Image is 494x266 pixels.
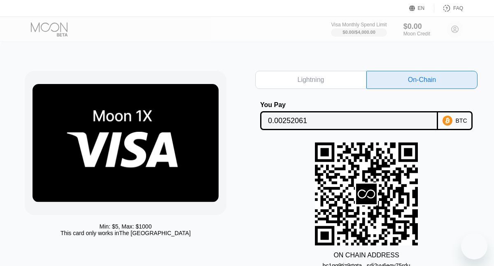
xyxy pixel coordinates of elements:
[331,22,387,28] div: Visa Monthly Spend Limit
[461,233,487,259] iframe: Button to launch messaging window
[418,5,425,11] div: EN
[434,4,463,12] div: FAQ
[408,76,436,84] div: On-Chain
[255,101,478,130] div: You PayBTC
[456,117,467,124] div: BTC
[453,5,463,11] div: FAQ
[409,4,434,12] div: EN
[260,101,438,109] div: You Pay
[61,230,191,236] div: This card only works in The [GEOGRAPHIC_DATA]
[333,252,399,259] div: ON CHAIN ADDRESS
[343,30,375,35] div: $0.00 / $4,000.00
[100,223,152,230] div: Min: $ 5 , Max: $ 1000
[298,76,324,84] div: Lightning
[255,71,366,89] div: Lightning
[366,71,478,89] div: On-Chain
[331,22,387,37] div: Visa Monthly Spend Limit$0.00/$4,000.00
